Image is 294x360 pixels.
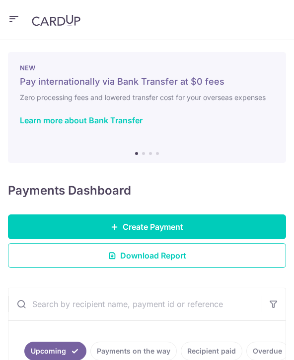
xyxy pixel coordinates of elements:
span: Create Payment [123,221,183,233]
a: Create Payment [8,214,286,239]
span: Download Report [120,250,186,261]
h4: Payments Dashboard [8,183,131,199]
a: Download Report [8,243,286,268]
h6: Zero processing fees and lowered transfer cost for your overseas expenses [20,92,274,103]
p: NEW [20,64,274,72]
input: Search by recipient name, payment id or reference [8,288,262,320]
h5: Pay internationally via Bank Transfer at $0 fees [20,76,274,88]
a: Learn more about Bank Transfer [20,115,143,125]
img: CardUp [32,14,80,26]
